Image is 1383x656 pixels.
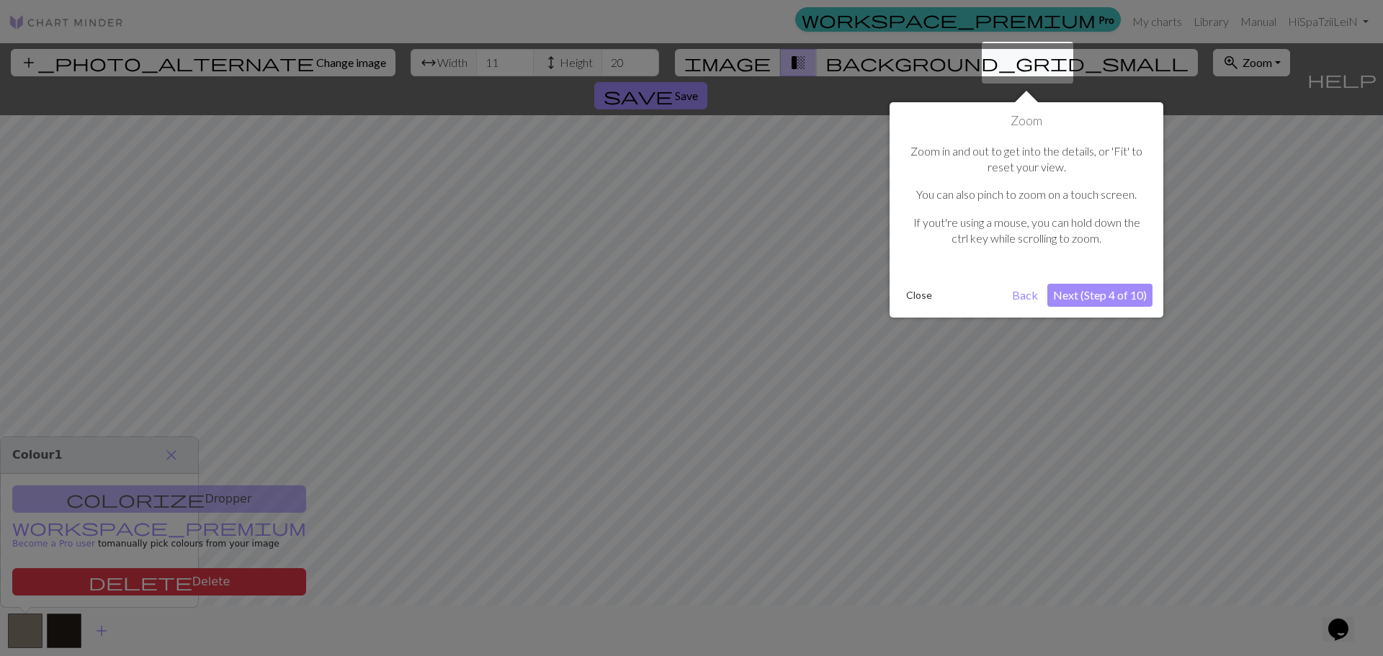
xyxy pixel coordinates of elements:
[890,102,1163,318] div: Zoom
[1006,284,1044,307] button: Back
[908,187,1145,202] p: You can also pinch to zoom on a touch screen.
[900,284,938,306] button: Close
[908,143,1145,176] p: Zoom in and out to get into the details, or 'Fit' to reset your view.
[900,113,1152,129] h1: Zoom
[908,215,1145,247] p: If yout're using a mouse, you can hold down the ctrl key while scrolling to zoom.
[1047,284,1152,307] button: Next (Step 4 of 10)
